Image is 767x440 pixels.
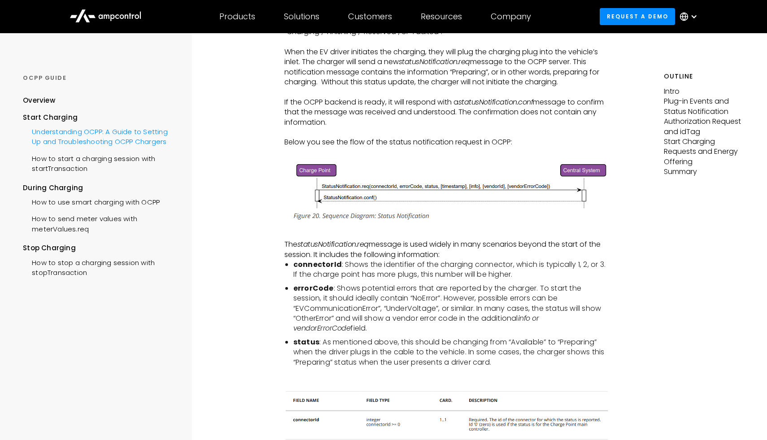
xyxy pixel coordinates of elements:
[421,12,462,22] div: Resources
[664,167,744,177] p: Summary
[284,12,319,22] div: Solutions
[664,96,744,117] p: Plug-in Events and Status Notification
[23,243,176,253] div: Stop Charging
[293,259,342,270] strong: connectorId
[491,12,531,22] div: Company
[284,240,610,260] p: The message is used widely in many scenarios beyond the start of the session. It includes the fol...
[23,253,176,280] a: How to stop a charging session with stopTransaction
[284,230,610,240] p: ‍
[664,117,744,137] p: Authorization Request and idTag
[293,337,319,347] strong: status
[297,239,369,249] em: statusNotification.req
[664,72,744,81] h5: Outline
[348,12,392,22] div: Customers
[293,260,610,280] li: : Shows the identifier of the charging connector, which is typically 1, 2, or 3. If the charge po...
[23,209,176,236] a: How to send meter values with meterValues.req
[23,193,160,209] a: How to use smart charging with OCPP
[23,74,176,82] div: OCPP GUIDE
[23,113,176,122] div: Start Charging
[664,87,744,96] p: Intro
[458,97,533,107] em: statusNotification.conf
[284,97,610,127] p: If the OCPP backend is ready, it will respond with a message to confirm that the message was rece...
[284,37,610,47] p: ‍
[600,8,675,25] a: Request a demo
[284,148,610,157] p: ‍
[284,127,610,137] p: ‍
[284,87,610,97] p: ‍
[23,122,176,149] a: Understanding OCPP: A Guide to Setting Up and Troubleshooting OCPP Chargers
[399,57,470,67] em: statusNotification.req
[23,149,176,176] a: How to start a charging session with startTransaction
[284,375,610,384] p: ‍
[219,12,255,22] div: Products
[284,47,610,87] p: When the EV driver initiates the charging, they will plug the charging plug into the vehicle’s in...
[293,313,539,333] em: info or vendorErrorCode
[23,96,55,112] a: Overview
[284,157,610,225] img: status notification request in OCPP
[293,337,610,367] li: : As mentioned above, this should be changing from “Available” to “Preparing” when the driver plu...
[284,137,610,147] p: Below you see the flow of the status notification request in OCPP:
[664,137,744,167] p: Start Charging Requests and Energy Offering
[293,283,610,334] li: : Shows potential errors that are reported by the charger. To start the session, it should ideall...
[23,183,176,193] div: During Charging
[293,283,334,293] strong: errorCode
[23,96,55,105] div: Overview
